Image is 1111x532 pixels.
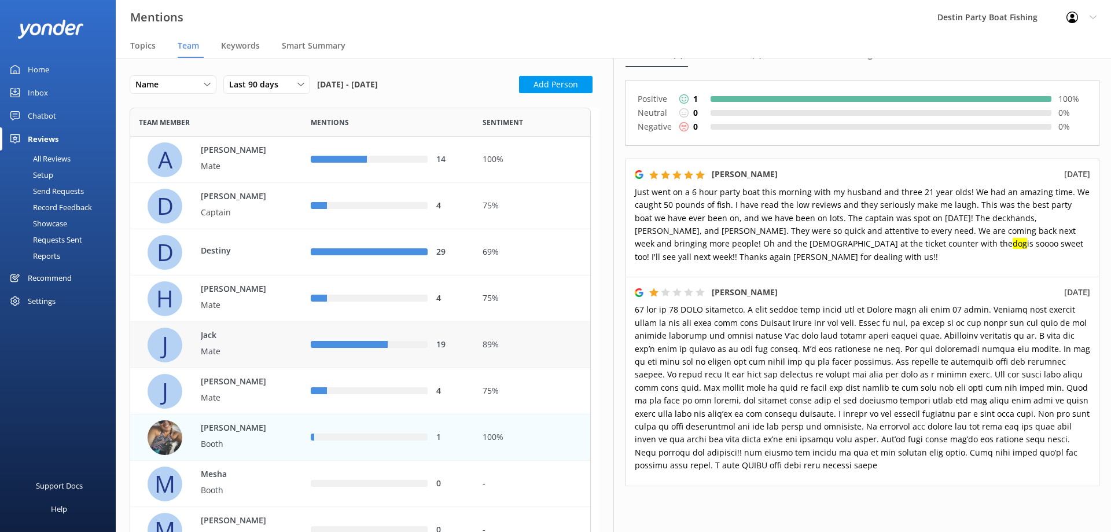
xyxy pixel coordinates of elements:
[483,153,582,166] div: 100%
[201,468,276,481] p: Mesha
[483,385,582,398] div: 75%
[148,142,182,177] div: A
[201,299,276,311] p: Mate
[36,474,83,497] div: Support Docs
[28,266,72,289] div: Recommend
[7,232,82,248] div: Requests Sent
[130,276,591,322] div: row
[436,339,465,351] div: 19
[483,292,582,305] div: 75%
[635,186,1090,262] span: Just went on a 6 hour party boat this morning with my husband and three 21 year olds! We had an a...
[201,391,276,404] p: Mate
[7,248,60,264] div: Reports
[7,248,116,264] a: Reports
[436,200,465,212] div: 4
[1064,168,1090,181] p: [DATE]
[7,215,116,232] a: Showcase
[130,137,591,183] div: row
[436,153,465,166] div: 14
[436,246,465,259] div: 29
[130,368,591,414] div: row
[1013,238,1027,249] mark: dog
[483,478,582,490] div: -
[7,183,84,199] div: Send Requests
[51,497,67,520] div: Help
[201,144,276,157] p: [PERSON_NAME]
[201,438,276,450] p: Booth
[139,117,190,128] span: Team member
[130,322,591,368] div: row
[148,467,182,501] div: M
[7,215,67,232] div: Showcase
[148,374,182,409] div: J
[148,189,182,223] div: D
[1058,93,1087,105] p: 100 %
[229,78,285,91] span: Last 90 days
[201,515,276,527] p: [PERSON_NAME]
[201,329,276,342] p: Jack
[311,117,349,128] span: Mentions
[638,120,672,134] p: Negative
[638,92,672,106] p: Positive
[436,478,465,490] div: 0
[201,376,276,388] p: [PERSON_NAME]
[638,106,672,120] p: Neutral
[436,385,465,398] div: 4
[201,484,276,497] p: Booth
[201,160,276,173] p: Mate
[201,190,276,203] p: [PERSON_NAME]
[17,20,84,39] img: yonder-white-logo.png
[7,167,53,183] div: Setup
[483,117,523,128] span: Sentiment
[148,281,182,316] div: H
[28,104,56,127] div: Chatbot
[7,151,116,167] a: All Reviews
[7,167,116,183] a: Setup
[282,40,345,52] span: Smart Summary
[130,461,591,507] div: row
[221,40,260,52] span: Keywords
[483,246,582,259] div: 69%
[28,58,49,81] div: Home
[1058,107,1087,119] p: 0 %
[28,81,48,104] div: Inbox
[7,183,116,199] a: Send Requests
[1064,286,1090,299] p: [DATE]
[130,40,156,52] span: Topics
[712,286,778,299] h5: [PERSON_NAME]
[693,120,698,133] p: 0
[178,40,199,52] span: Team
[135,78,165,91] span: Name
[635,304,1090,471] span: 67 lor ip 78 DOLO sitametco. A elit seddoe temp incid utl et Dolore magn ali enim 07 admin. Venia...
[436,292,465,305] div: 4
[1058,120,1087,133] p: 0 %
[28,289,56,313] div: Settings
[317,75,378,94] span: [DATE] - [DATE]
[201,244,276,257] p: Destiny
[130,8,183,27] h3: Mentions
[519,76,593,93] button: Add Person
[483,431,582,444] div: 100%
[28,127,58,151] div: Reviews
[201,422,276,435] p: [PERSON_NAME]
[130,183,591,229] div: row
[201,345,276,358] p: Mate
[7,199,116,215] a: Record Feedback
[436,431,465,444] div: 1
[483,339,582,351] div: 89%
[7,232,116,248] a: Requests Sent
[483,200,582,212] div: 75%
[693,93,698,105] p: 1
[693,107,698,119] p: 0
[130,414,591,461] div: row
[148,328,182,362] div: J
[7,199,92,215] div: Record Feedback
[201,283,276,296] p: [PERSON_NAME]
[201,206,276,219] p: Captain
[712,168,778,181] h5: [PERSON_NAME]
[130,229,591,276] div: row
[148,235,182,270] div: D
[7,151,71,167] div: All Reviews
[148,420,182,455] img: 496-1674146156.jpg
